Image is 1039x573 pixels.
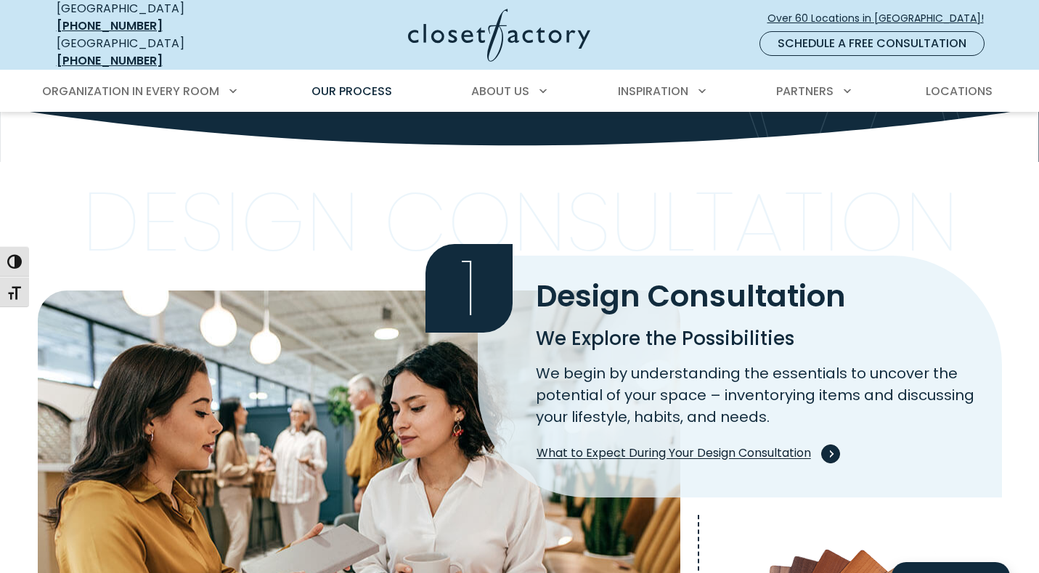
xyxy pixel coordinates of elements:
span: We Explore the Possibilities [536,325,794,351]
span: Design Consultation [536,275,846,317]
p: Design Consultation [82,191,958,253]
a: Schedule a Free Consultation [759,31,985,56]
a: What to Expect During Your Design Consultation [536,439,835,468]
span: Organization in Every Room [42,83,219,99]
span: About Us [471,83,529,99]
a: [PHONE_NUMBER] [57,52,163,69]
span: Our Process [311,83,392,99]
div: [GEOGRAPHIC_DATA] [57,35,267,70]
a: [PHONE_NUMBER] [57,17,163,34]
p: We begin by understanding the essentials to uncover the potential of your space – inventorying it... [536,362,985,428]
a: Over 60 Locations in [GEOGRAPHIC_DATA]! [767,6,996,31]
span: 1 [425,244,513,333]
span: Inspiration [618,83,688,99]
nav: Primary Menu [32,71,1008,112]
img: Closet Factory Logo [408,9,590,62]
span: What to Expect During Your Design Consultation [537,444,834,463]
span: Over 60 Locations in [GEOGRAPHIC_DATA]! [767,11,995,26]
span: Partners [776,83,834,99]
span: Locations [926,83,993,99]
